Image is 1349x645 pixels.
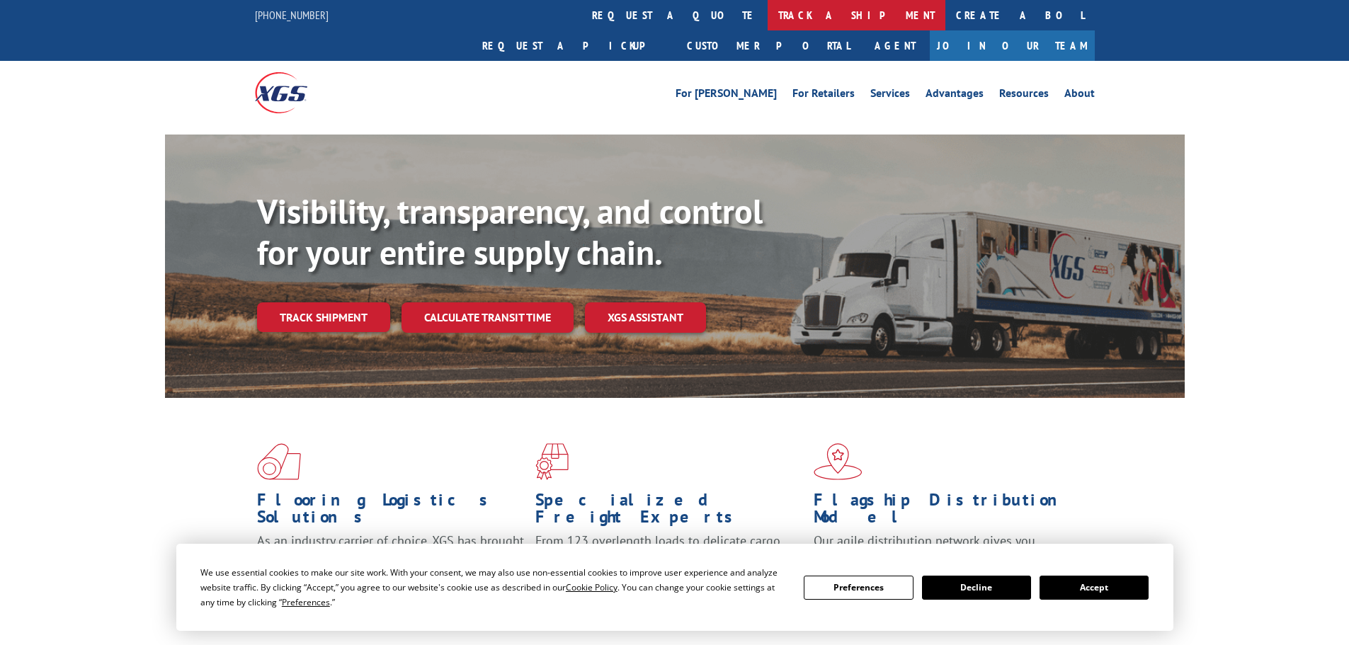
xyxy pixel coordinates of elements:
h1: Flagship Distribution Model [814,491,1081,532]
a: Resources [999,88,1049,103]
a: [PHONE_NUMBER] [255,8,329,22]
a: Track shipment [257,302,390,332]
button: Accept [1040,576,1149,600]
p: From 123 overlength loads to delicate cargo, our experienced staff knows the best way to move you... [535,532,803,595]
a: Agent [860,30,930,61]
img: xgs-icon-flagship-distribution-model-red [814,443,863,480]
a: Calculate transit time [402,302,574,333]
span: Cookie Policy [566,581,617,593]
a: Customer Portal [676,30,860,61]
h1: Flooring Logistics Solutions [257,491,525,532]
div: We use essential cookies to make our site work. With your consent, we may also use non-essential ... [200,565,787,610]
div: Cookie Consent Prompt [176,544,1173,631]
a: For Retailers [792,88,855,103]
a: About [1064,88,1095,103]
span: Our agile distribution network gives you nationwide inventory management on demand. [814,532,1074,566]
a: Request a pickup [472,30,676,61]
button: Preferences [804,576,913,600]
a: XGS ASSISTANT [585,302,706,333]
h1: Specialized Freight Experts [535,491,803,532]
a: Join Our Team [930,30,1095,61]
a: Services [870,88,910,103]
a: Advantages [926,88,984,103]
a: For [PERSON_NAME] [676,88,777,103]
img: xgs-icon-focused-on-flooring-red [535,443,569,480]
span: Preferences [282,596,330,608]
button: Decline [922,576,1031,600]
img: xgs-icon-total-supply-chain-intelligence-red [257,443,301,480]
b: Visibility, transparency, and control for your entire supply chain. [257,189,763,274]
span: As an industry carrier of choice, XGS has brought innovation and dedication to flooring logistics... [257,532,524,583]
